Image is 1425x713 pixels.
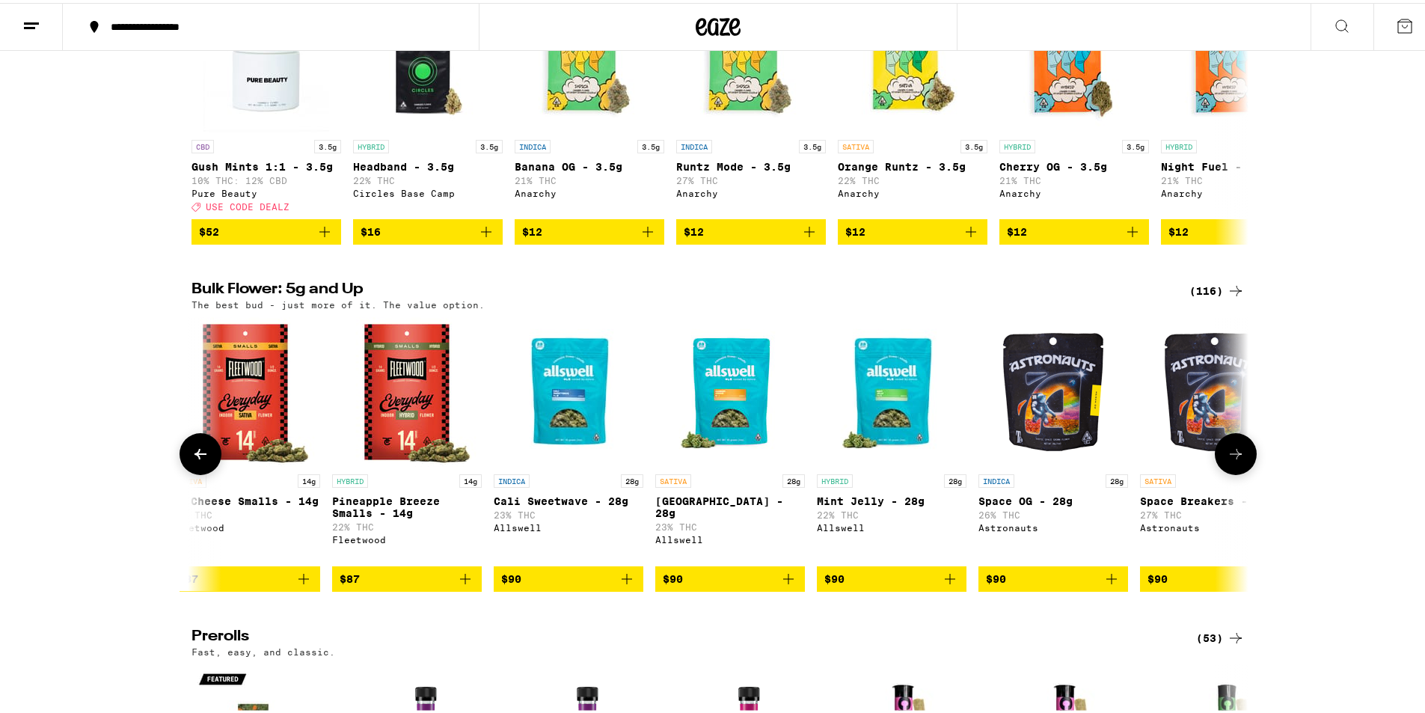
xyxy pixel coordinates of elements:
h2: Bulk Flower: 5g and Up [191,279,1171,297]
p: 3.5g [476,137,503,150]
p: 3.5g [960,137,987,150]
p: 21% THC [1161,173,1311,183]
p: SATIVA [655,471,691,485]
a: Open page for Garden Grove - 28g from Allswell [655,314,805,563]
p: 26% THC [978,507,1128,517]
span: $90 [986,570,1006,582]
button: Add to bag [817,563,966,589]
button: Add to bag [332,563,482,589]
a: (53) [1196,626,1245,644]
div: Anarchy [838,186,987,195]
p: The best bud - just more of it. The value option. [191,297,485,307]
p: HYBRID [353,137,389,150]
p: Fast, easy, and classic. [191,644,335,654]
img: Astronauts - Space Breakers - 28g [1140,314,1290,464]
p: 3.5g [637,137,664,150]
p: 3.5g [314,137,341,150]
img: Fleetwood - UK Cheese Smalls - 14g [171,314,320,464]
a: (116) [1189,279,1245,297]
div: Anarchy [676,186,826,195]
p: Pineapple Breeze Smalls - 14g [332,492,482,516]
p: Space Breakers - 28g [1140,492,1290,504]
div: Anarchy [515,186,664,195]
span: $12 [845,223,865,235]
p: Headband - 3.5g [353,158,503,170]
p: 21% THC [515,173,664,183]
p: UK Cheese Smalls - 14g [171,492,320,504]
button: Add to bag [515,216,664,242]
span: $12 [1007,223,1027,235]
p: Mint Jelly - 28g [817,492,966,504]
p: HYBRID [332,471,368,485]
p: 3.5g [1122,137,1149,150]
div: Allswell [817,520,966,530]
p: 23% THC [494,507,643,517]
p: Cherry OG - 3.5g [999,158,1149,170]
div: Allswell [494,520,643,530]
div: Fleetwood [171,520,320,530]
p: 28g [782,471,805,485]
a: Open page for Space OG - 28g from Astronauts [978,314,1128,563]
div: Fleetwood [332,532,482,542]
p: 27% THC [676,173,826,183]
p: SATIVA [171,471,206,485]
button: Add to bag [676,216,826,242]
p: Orange Runtz - 3.5g [838,158,987,170]
button: Add to bag [1140,563,1290,589]
a: Open page for Space Breakers - 28g from Astronauts [1140,314,1290,563]
span: USE CODE DEALZ [206,199,289,209]
p: 28g [1106,471,1128,485]
button: Add to bag [191,216,341,242]
button: Add to bag [494,563,643,589]
span: $16 [361,223,381,235]
p: Cali Sweetwave - 28g [494,492,643,504]
span: $90 [663,570,683,582]
button: Add to bag [838,216,987,242]
button: Add to bag [171,563,320,589]
h2: Prerolls [191,626,1171,644]
p: 22% THC [817,507,966,517]
p: SATIVA [1140,471,1176,485]
p: HYBRID [1161,137,1197,150]
p: INDICA [494,471,530,485]
img: Astronauts - Space OG - 28g [978,314,1128,464]
p: INDICA [676,137,712,150]
p: Night Fuel - 3.5g [1161,158,1311,170]
p: 22% THC [332,519,482,529]
p: INDICA [978,471,1014,485]
p: Space OG - 28g [978,492,1128,504]
p: 22% THC [838,173,987,183]
p: 28g [621,471,643,485]
div: Astronauts [978,520,1128,530]
span: Hi. Need any help? [9,10,108,22]
div: Anarchy [999,186,1149,195]
p: 22% THC [353,173,503,183]
p: 14g [459,471,482,485]
div: Astronauts [1140,520,1290,530]
p: 27% THC [1140,507,1290,517]
p: Banana OG - 3.5g [515,158,664,170]
img: Allswell - Mint Jelly - 28g [817,314,966,464]
img: Allswell - Garden Grove - 28g [655,314,805,464]
span: $87 [340,570,360,582]
div: Allswell [655,532,805,542]
p: 14g [298,471,320,485]
span: $12 [684,223,704,235]
p: Runtz Mode - 3.5g [676,158,826,170]
p: 28g [944,471,966,485]
a: Open page for Mint Jelly - 28g from Allswell [817,314,966,563]
span: $90 [1147,570,1168,582]
img: Fleetwood - Pineapple Breeze Smalls - 14g [332,314,482,464]
span: $12 [522,223,542,235]
button: Add to bag [353,216,503,242]
div: Pure Beauty [191,186,341,195]
p: SATIVA [838,137,874,150]
p: Gush Mints 1:1 - 3.5g [191,158,341,170]
button: Add to bag [655,563,805,589]
p: [GEOGRAPHIC_DATA] - 28g [655,492,805,516]
p: 3.5g [799,137,826,150]
span: $52 [199,223,219,235]
p: INDICA [515,137,551,150]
